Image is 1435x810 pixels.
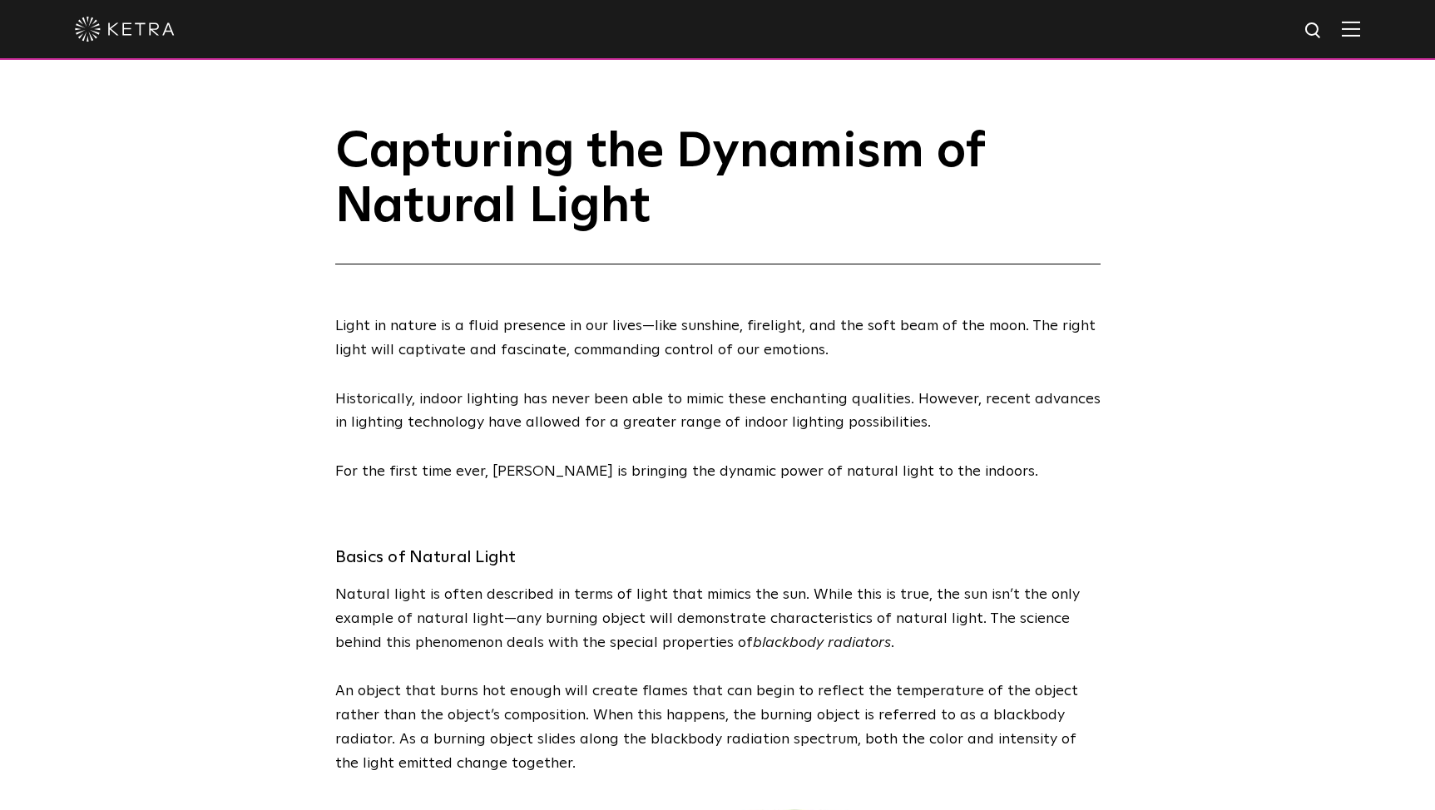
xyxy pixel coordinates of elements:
[335,460,1101,484] p: For the first time ever, [PERSON_NAME] is bringing the dynamic power of natural light to the indo...
[335,583,1101,654] p: Natural light is often described in terms of light that mimics the sun. While this is true, the s...
[335,125,1101,264] h1: Capturing the Dynamism of Natural Light
[1342,21,1360,37] img: Hamburger%20Nav.svg
[335,388,1101,436] p: Historically, indoor lighting has never been able to mimic these enchanting qualities. However, r...
[75,17,175,42] img: ketra-logo-2019-white
[335,314,1101,363] p: Light in nature is a fluid presence in our lives—like sunshine, firelight, and the soft beam of t...
[753,635,891,650] i: blackbody radiators
[1304,21,1324,42] img: search icon
[335,679,1101,775] p: An object that burns hot enough will create flames that can begin to reflect the temperature of t...
[335,542,1101,572] h3: Basics of Natural Light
